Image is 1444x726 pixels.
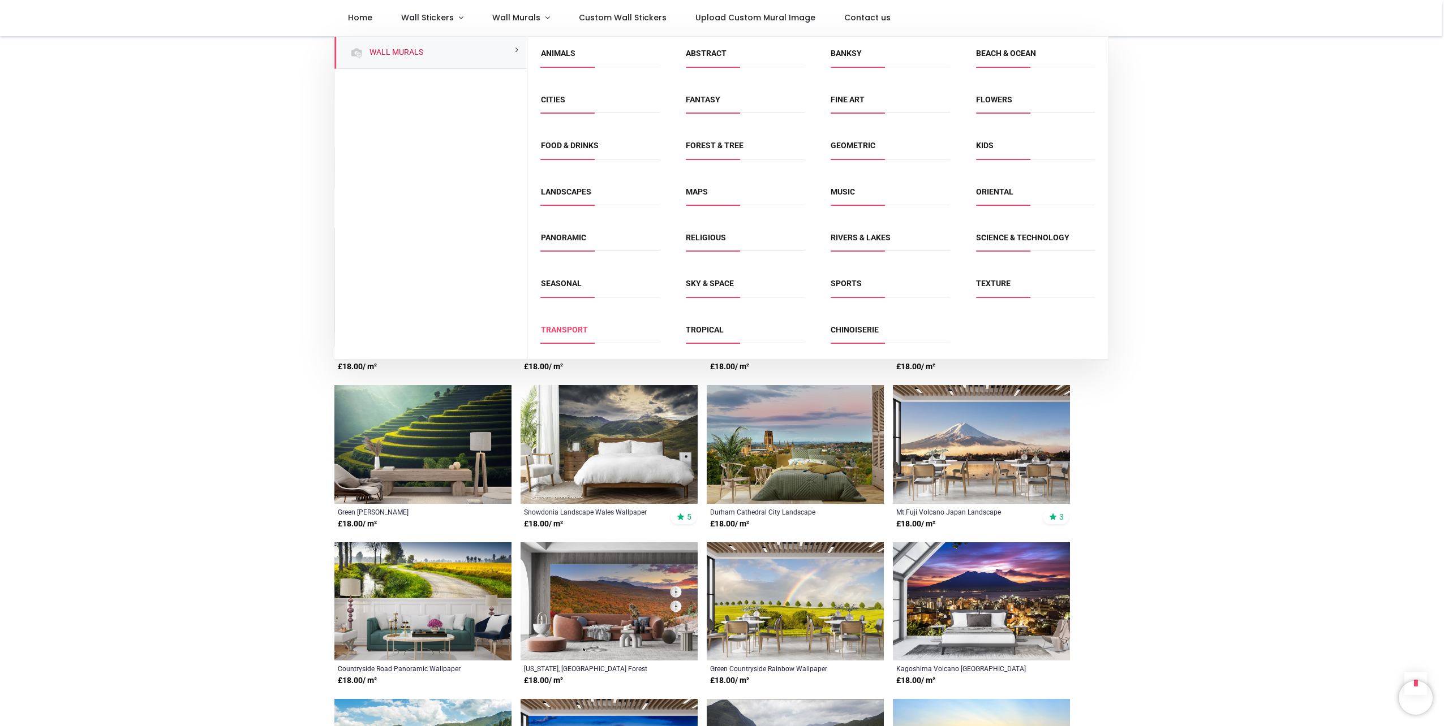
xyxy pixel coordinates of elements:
a: Cities [541,95,565,104]
span: Sky & Space [686,278,805,297]
strong: £ 18.00 / m² [896,675,935,686]
a: Durham Cathedral City Landscape Wallpaper [710,507,846,516]
img: Countryside Road Panoramic Wall Mural Wallpaper [334,542,512,661]
a: Forest & Tree [686,141,744,150]
span: Fantasy [686,94,805,113]
a: Chinoiserie [831,325,879,334]
span: Religious [686,232,805,251]
a: Religious [686,233,726,242]
span: Chinoiserie [831,325,949,343]
img: Green Countryside Rainbow Wall Mural Wallpaper [707,542,884,661]
strong: £ 18.00 / m² [338,675,377,686]
a: Kagoshima Volcano [GEOGRAPHIC_DATA] Wallpaper [896,664,1033,673]
a: Kids [976,141,994,150]
span: Forest & Tree [686,140,805,159]
a: Mt.Fuji Volcano Japan Landscape Wallpaper [896,507,1033,516]
a: Green Countryside Rainbow Wallpaper [710,664,846,673]
strong: £ 18.00 / m² [524,518,563,530]
a: Fantasy [686,95,720,104]
img: Snowdonia Landscape Wales Wall Mural Wallpaper [521,385,698,504]
span: Animals [541,48,660,67]
span: Banksy [831,48,949,67]
span: Beach & Ocean [976,48,1095,67]
img: New Hampshire, USA Forest Wall Mural Wallpaper [521,542,698,661]
span: Cities [541,94,660,113]
a: Sky & Space [686,279,734,288]
span: Wall Stickers [401,12,454,23]
img: Durham Cathedral City Landscape Wall Mural Wallpaper [707,385,884,504]
a: Panoramic [541,233,586,242]
a: Fine Art [831,95,865,104]
span: Seasonal [541,278,660,297]
span: Fine Art [831,94,949,113]
img: Kagoshima Volcano Japan Wall Mural Wallpaper [893,542,1070,661]
span: Home [348,12,372,23]
iframe: Brevo live chat [1399,681,1433,715]
span: Custom Wall Stickers [579,12,667,23]
span: Transport [541,325,660,343]
span: Food & Drinks [541,140,660,159]
strong: £ 18.00 / m² [710,518,749,530]
img: Wall Murals [350,46,363,59]
a: Countryside Road Panoramic Wallpaper [338,664,474,673]
a: Wall Murals [365,47,423,58]
a: Green [PERSON_NAME] [GEOGRAPHIC_DATA] Landscape Wallpaper [338,507,474,516]
span: Maps [686,187,805,205]
span: Rivers & Lakes [831,232,949,251]
a: Abstract [686,49,727,58]
a: [US_STATE], [GEOGRAPHIC_DATA] Forest Wallpaper [524,664,660,673]
img: Mt.Fuji Volcano Japan Landscape Wall Mural Wallpaper [893,385,1070,504]
a: Maps [686,187,708,196]
span: Wall Murals [492,12,540,23]
span: Abstract [686,48,805,67]
strong: £ 18.00 / m² [338,518,377,530]
span: 5 [687,512,691,522]
a: Oriental [976,187,1013,196]
span: Sports [831,278,949,297]
a: Flowers [976,95,1012,104]
strong: £ 18.00 / m² [524,361,563,373]
span: 3 [1059,512,1064,522]
a: Science & Technology [976,233,1069,242]
strong: £ 18.00 / m² [896,361,935,373]
strong: £ 18.00 / m² [710,675,749,686]
span: Landscapes [541,187,660,205]
a: Banksy [831,49,862,58]
a: Seasonal [541,279,582,288]
span: Music [831,187,949,205]
a: Geometric [831,141,875,150]
a: Music [831,187,855,196]
a: Food & Drinks [541,141,599,150]
span: Geometric [831,140,949,159]
a: Beach & Ocean [976,49,1036,58]
strong: £ 18.00 / m² [338,361,377,373]
span: Contact us [844,12,891,23]
span: Upload Custom Mural Image [695,12,815,23]
img: Green Rice Paddy Thailand Landscape Wall Mural Wallpaper [334,385,512,504]
strong: £ 18.00 / m² [524,675,563,686]
a: Sports [831,279,862,288]
span: Oriental [976,187,1095,205]
a: Texture [976,279,1011,288]
span: Flowers [976,94,1095,113]
a: Animals [541,49,575,58]
span: Kids [976,140,1095,159]
span: Texture [976,278,1095,297]
a: Rivers & Lakes [831,233,891,242]
strong: £ 18.00 / m² [896,518,935,530]
strong: £ 18.00 / m² [710,361,749,373]
span: Tropical [686,325,805,343]
a: Tropical [686,325,724,334]
span: Science & Technology [976,232,1095,251]
span: Panoramic [541,232,660,251]
a: Landscapes [541,187,591,196]
a: Snowdonia Landscape Wales Wallpaper [524,507,660,516]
